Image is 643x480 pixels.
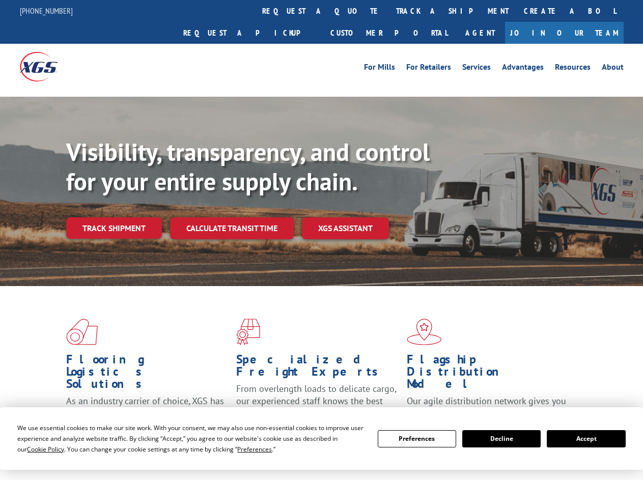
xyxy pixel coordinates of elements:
[66,217,162,239] a: Track shipment
[17,422,365,455] div: We use essential cookies to make our site work. With your consent, we may also use non-essential ...
[407,395,566,431] span: Our agile distribution network gives you nationwide inventory management on demand.
[323,22,455,44] a: Customer Portal
[555,63,591,74] a: Resources
[602,63,624,74] a: About
[66,353,229,395] h1: Flooring Logistics Solutions
[27,445,64,454] span: Cookie Policy
[66,136,430,197] b: Visibility, transparency, and control for your entire supply chain.
[455,22,505,44] a: Agent
[502,63,544,74] a: Advantages
[462,430,541,447] button: Decline
[236,353,399,383] h1: Specialized Freight Experts
[407,319,442,345] img: xgs-icon-flagship-distribution-model-red
[547,430,625,447] button: Accept
[505,22,624,44] a: Join Our Team
[378,430,456,447] button: Preferences
[236,319,260,345] img: xgs-icon-focused-on-flooring-red
[176,22,323,44] a: Request a pickup
[407,353,569,395] h1: Flagship Distribution Model
[364,63,395,74] a: For Mills
[66,319,98,345] img: xgs-icon-total-supply-chain-intelligence-red
[66,395,224,431] span: As an industry carrier of choice, XGS has brought innovation and dedication to flooring logistics...
[170,217,294,239] a: Calculate transit time
[20,6,73,16] a: [PHONE_NUMBER]
[236,383,399,428] p: From overlength loads to delicate cargo, our experienced staff knows the best way to move your fr...
[237,445,272,454] span: Preferences
[462,63,491,74] a: Services
[302,217,389,239] a: XGS ASSISTANT
[406,63,451,74] a: For Retailers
